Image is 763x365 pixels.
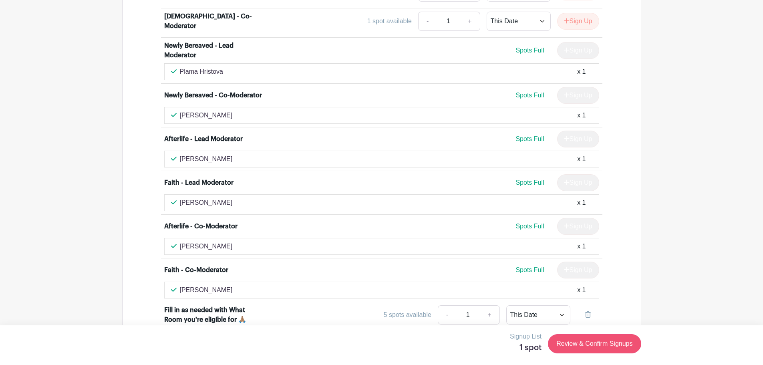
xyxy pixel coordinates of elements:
[515,266,544,273] span: Spots Full
[384,310,431,320] div: 5 spots available
[180,285,233,295] p: [PERSON_NAME]
[164,178,234,188] div: Faith - Lead Moderator
[180,111,233,120] p: [PERSON_NAME]
[164,134,243,144] div: Afterlife - Lead Moderator
[577,67,586,77] div: x 1
[180,242,233,251] p: [PERSON_NAME]
[164,222,238,231] div: Afterlife - Co-Moderator
[510,343,542,353] h5: 1 spot
[479,305,499,325] a: +
[515,223,544,230] span: Spots Full
[418,12,437,31] a: -
[515,179,544,186] span: Spots Full
[438,305,456,325] a: -
[510,332,542,341] p: Signup List
[367,16,412,26] div: 1 spot available
[577,154,586,164] div: x 1
[164,305,264,325] div: Fill in as needed with What Room you're eligible for 🙏🏽
[548,334,641,353] a: Review & Confirm Signups
[577,198,586,208] div: x 1
[164,41,264,60] div: Newly Bereaved - Lead Moderator
[180,154,233,164] p: [PERSON_NAME]
[180,198,233,208] p: [PERSON_NAME]
[577,242,586,251] div: x 1
[577,111,586,120] div: x 1
[164,265,228,275] div: Faith - Co-Moderator
[180,67,223,77] p: Plama Hristova
[164,91,262,100] div: Newly Bereaved - Co-Moderator
[164,12,264,31] div: [DEMOGRAPHIC_DATA] - Co-Moderator
[515,135,544,142] span: Spots Full
[515,47,544,54] span: Spots Full
[577,285,586,295] div: x 1
[460,12,480,31] a: +
[515,92,544,99] span: Spots Full
[557,13,599,30] button: Sign Up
